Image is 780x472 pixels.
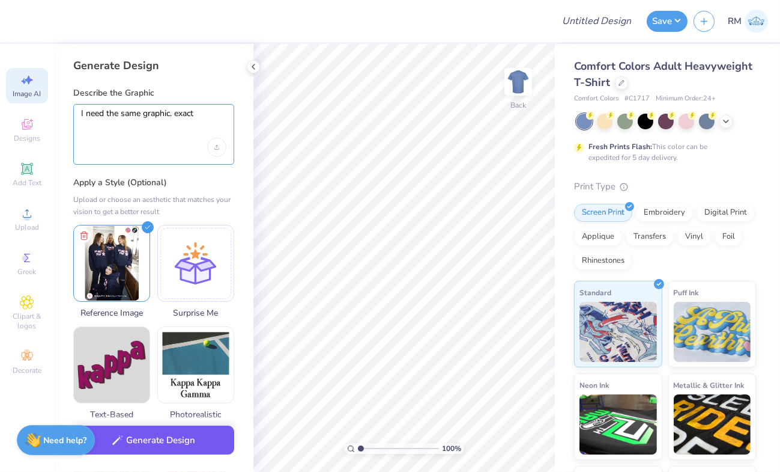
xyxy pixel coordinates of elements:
[157,408,234,421] span: Photorealistic
[18,267,37,277] span: Greek
[588,141,736,163] div: This color can be expedited for 5 day delivery.
[624,94,650,104] span: # C1717
[6,311,48,331] span: Clipart & logos
[574,180,756,194] div: Print Type
[552,9,641,33] input: Untitled Design
[81,108,226,138] textarea: I need the same graphic. exact
[697,204,755,222] div: Digital Print
[579,302,657,362] img: Standard
[728,14,742,28] span: RM
[157,307,234,319] span: Surprise Me
[574,228,622,246] div: Applique
[510,100,526,111] div: Back
[13,89,41,99] span: Image AI
[73,177,234,189] label: Apply a Style (Optional)
[506,70,530,94] img: Back
[207,138,226,157] div: Upload image
[73,408,150,421] span: Text-Based
[73,426,234,455] button: Generate Design
[13,178,41,188] span: Add Text
[728,10,768,33] a: RM
[626,228,674,246] div: Transfers
[74,327,150,403] img: Text-Based
[73,194,234,218] div: Upload or choose an aesthetic that matches your vision to get a better result
[715,228,743,246] div: Foil
[14,133,40,143] span: Designs
[674,286,699,299] span: Puff Ink
[674,379,745,391] span: Metallic & Glitter Ink
[636,204,693,222] div: Embroidery
[588,142,652,152] strong: Fresh Prints Flash:
[745,10,768,33] img: Raghav Manuja
[647,11,688,32] button: Save
[574,204,632,222] div: Screen Print
[579,379,609,391] span: Neon Ink
[73,58,234,73] div: Generate Design
[674,302,751,362] img: Puff Ink
[579,394,657,455] img: Neon Ink
[74,225,150,301] img: Upload reference
[13,366,41,375] span: Decorate
[674,394,751,455] img: Metallic & Glitter Ink
[73,87,234,99] label: Describe the Graphic
[677,228,711,246] div: Vinyl
[442,443,461,454] span: 100 %
[15,222,39,232] span: Upload
[44,435,87,446] strong: Need help?
[158,327,234,403] img: Photorealistic
[579,286,611,299] span: Standard
[574,94,618,104] span: Comfort Colors
[73,307,150,319] span: Reference Image
[656,94,716,104] span: Minimum Order: 24 +
[574,252,632,270] div: Rhinestones
[574,59,752,90] span: Comfort Colors Adult Heavyweight T-Shirt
